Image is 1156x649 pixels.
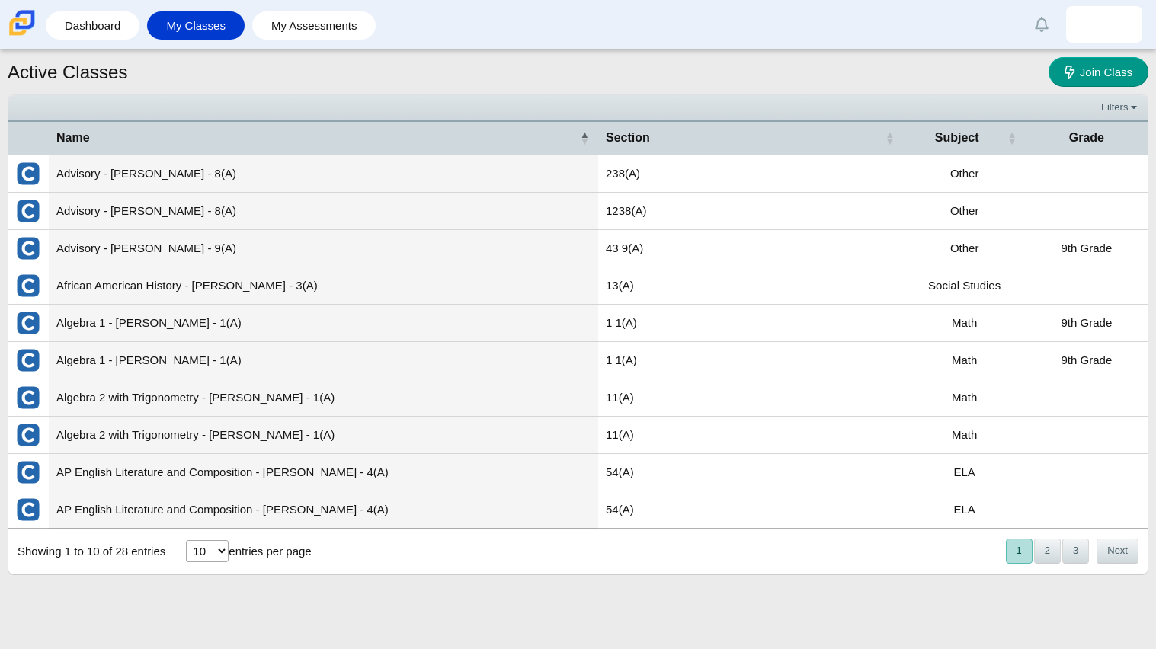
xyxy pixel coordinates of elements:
[53,11,132,40] a: Dashboard
[1069,131,1104,144] span: Grade
[49,267,598,305] td: African American History - [PERSON_NAME] - 3(A)
[6,28,38,41] a: Carmen School of Science & Technology
[598,342,904,379] td: 1 1(A)
[904,454,1026,491] td: ELA
[16,460,40,484] img: External class connected through Clever
[49,193,598,230] td: Advisory - [PERSON_NAME] - 8(A)
[1097,539,1138,564] button: Next
[16,236,40,261] img: External class connected through Clever
[580,122,589,154] span: Name : Activate to invert sorting
[49,417,598,454] td: Algebra 2 with Trigonometry - [PERSON_NAME] - 1(A)
[1066,6,1142,43] a: malachi.benson.SeD4dQ
[16,199,40,223] img: External class connected through Clever
[16,311,40,335] img: External class connected through Clever
[598,267,904,305] td: 13(A)
[49,379,598,417] td: Algebra 2 with Trigonometry - [PERSON_NAME] - 1(A)
[16,385,40,410] img: External class connected through Clever
[935,131,979,144] span: Subject
[1049,57,1148,87] a: Join Class
[904,155,1026,193] td: Other
[155,11,237,40] a: My Classes
[49,454,598,491] td: AP English Literature and Composition - [PERSON_NAME] - 4(A)
[16,497,40,522] img: External class connected through Clever
[49,155,598,193] td: Advisory - [PERSON_NAME] - 8(A)
[904,379,1026,417] td: Math
[260,11,369,40] a: My Assessments
[229,545,311,558] label: entries per page
[49,230,598,267] td: Advisory - [PERSON_NAME] - 9(A)
[1026,342,1148,379] td: 9th Grade
[1080,66,1132,78] span: Join Class
[1097,100,1144,115] a: Filters
[1025,8,1058,41] a: Alerts
[885,122,895,154] span: Section : Activate to sort
[1007,122,1017,154] span: Subject : Activate to sort
[1026,305,1148,342] td: 9th Grade
[606,131,650,144] span: Section
[904,230,1026,267] td: Other
[904,342,1026,379] td: Math
[49,305,598,342] td: Algebra 1 - [PERSON_NAME] - 1(A)
[56,131,90,144] span: Name
[598,417,904,454] td: 11(A)
[904,305,1026,342] td: Math
[16,348,40,372] img: External class connected through Clever
[1092,12,1116,37] img: malachi.benson.SeD4dQ
[6,7,38,39] img: Carmen School of Science & Technology
[598,193,904,230] td: 1238(A)
[1034,539,1061,564] button: 2
[1004,539,1138,564] nav: pagination
[16,161,40,186] img: External class connected through Clever
[598,305,904,342] td: 1 1(A)
[904,267,1026,305] td: Social Studies
[8,59,127,85] h1: Active Classes
[598,155,904,193] td: 238(A)
[904,491,1026,529] td: ELA
[1006,539,1033,564] button: 1
[904,193,1026,230] td: Other
[1062,539,1089,564] button: 3
[598,379,904,417] td: 11(A)
[1026,230,1148,267] td: 9th Grade
[49,491,598,529] td: AP English Literature and Composition - [PERSON_NAME] - 4(A)
[598,491,904,529] td: 54(A)
[598,230,904,267] td: 43 9(A)
[904,417,1026,454] td: Math
[8,529,165,574] div: Showing 1 to 10 of 28 entries
[16,273,40,298] img: External class connected through Clever
[49,342,598,379] td: Algebra 1 - [PERSON_NAME] - 1(A)
[16,423,40,447] img: External class connected through Clever
[598,454,904,491] td: 54(A)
